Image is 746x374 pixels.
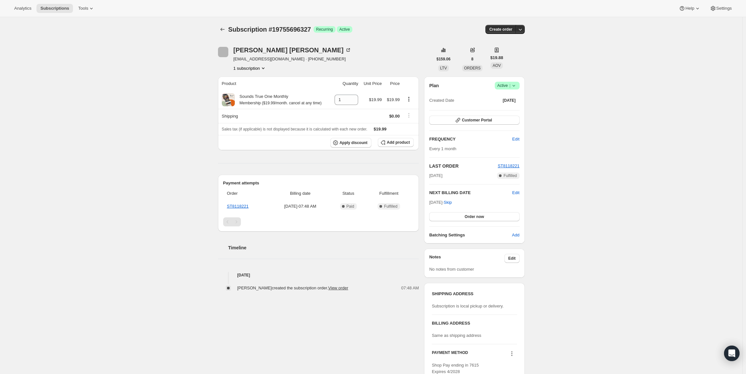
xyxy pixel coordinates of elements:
button: Subscriptions [36,4,73,13]
button: Edit [512,190,519,196]
span: Order now [465,214,484,219]
h2: LAST ORDER [429,163,498,169]
button: Analytics [10,4,35,13]
th: Product [218,77,331,91]
th: Quantity [331,77,360,91]
th: Order [223,186,270,201]
span: Analytics [14,6,31,11]
span: Add [512,232,519,238]
span: Subscription is local pickup or delivery. [432,304,503,308]
span: [DATE] [429,172,442,179]
button: Edit [504,254,520,263]
span: Edit [508,256,516,261]
span: Active [497,82,517,89]
button: Add product [378,138,414,147]
span: Tools [78,6,88,11]
span: Same as shipping address [432,333,481,338]
span: | [509,83,510,88]
h2: Timeline [228,244,419,251]
h2: Payment attempts [223,180,414,186]
span: Every 1 month [429,146,456,151]
span: Subscription #19755696327 [228,26,311,33]
span: 8 [471,57,473,62]
div: Sounds True One Monthly [235,93,322,106]
h2: Plan [429,82,439,89]
span: [DATE] · [429,200,452,205]
h3: PAYMENT METHOD [432,350,468,359]
button: Order now [429,212,519,221]
button: Create order [485,25,516,34]
span: $19.99 [387,97,400,102]
span: Active [339,27,350,32]
span: [DATE] [503,98,516,103]
span: Fulfillment [368,190,410,197]
th: Price [384,77,401,91]
button: 8 [467,55,477,64]
span: Skip [444,199,452,206]
span: $19.99 [369,97,382,102]
span: Paid [347,204,354,209]
span: Fulfilled [384,204,397,209]
span: Subscriptions [40,6,69,11]
button: Settings [706,4,736,13]
span: Created Date [429,97,454,104]
span: Customer Portal [462,118,492,123]
small: Membership ($19.99/month. cancel at any time) [240,101,322,105]
th: Shipping [218,109,331,123]
span: Add product [387,140,410,145]
a: View order [328,286,348,290]
h2: NEXT BILLING DATE [429,190,512,196]
button: Customer Portal [429,116,519,125]
nav: Pagination [223,217,414,226]
span: $19.99 [374,127,387,131]
button: Add [508,230,523,240]
button: [DATE] [499,96,520,105]
button: Product actions [404,96,414,103]
span: AOV [492,63,501,68]
span: Edit [512,136,519,142]
span: $0.00 [389,114,400,119]
span: $19.88 [490,55,503,61]
span: Recurring [316,27,333,32]
button: Subscriptions [218,25,227,34]
button: Shipping actions [404,112,414,119]
div: [PERSON_NAME] [PERSON_NAME] [233,47,351,53]
a: ST8118221 [498,163,519,168]
span: $159.06 [437,57,451,62]
th: Unit Price [360,77,384,91]
span: Twyla Gingrich [218,47,228,57]
span: No notes from customer [429,267,474,272]
button: Skip [440,197,456,208]
h3: SHIPPING ADDRESS [432,291,517,297]
button: ST8118221 [498,163,519,169]
h2: FREQUENCY [429,136,512,142]
span: [DATE] · 07:48 AM [272,203,329,210]
span: ORDERS [464,66,481,70]
span: Fulfilled [503,173,517,178]
span: 07:48 AM [401,285,419,291]
span: [EMAIL_ADDRESS][DOMAIN_NAME] · [PHONE_NUMBER] [233,56,351,62]
h3: BILLING ADDRESS [432,320,517,327]
span: [PERSON_NAME] created the subscription order. [237,286,348,290]
h3: Notes [429,254,504,263]
h6: Batching Settings [429,232,512,238]
span: Apply discount [339,140,368,145]
div: Open Intercom Messenger [724,346,740,361]
button: Product actions [233,65,266,71]
span: LTV [440,66,447,70]
h4: [DATE] [218,272,419,278]
span: Status [333,190,364,197]
span: Settings [716,6,732,11]
span: Billing date [272,190,329,197]
button: $159.06 [433,55,454,64]
span: Help [685,6,694,11]
a: ST8118221 [227,204,249,209]
button: Edit [508,134,523,144]
button: Apply discount [330,138,371,148]
span: Create order [489,27,512,32]
span: Shop Pay ending in 7615 Expires 4/2028 [432,363,479,374]
button: Help [675,4,704,13]
button: Tools [74,4,98,13]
